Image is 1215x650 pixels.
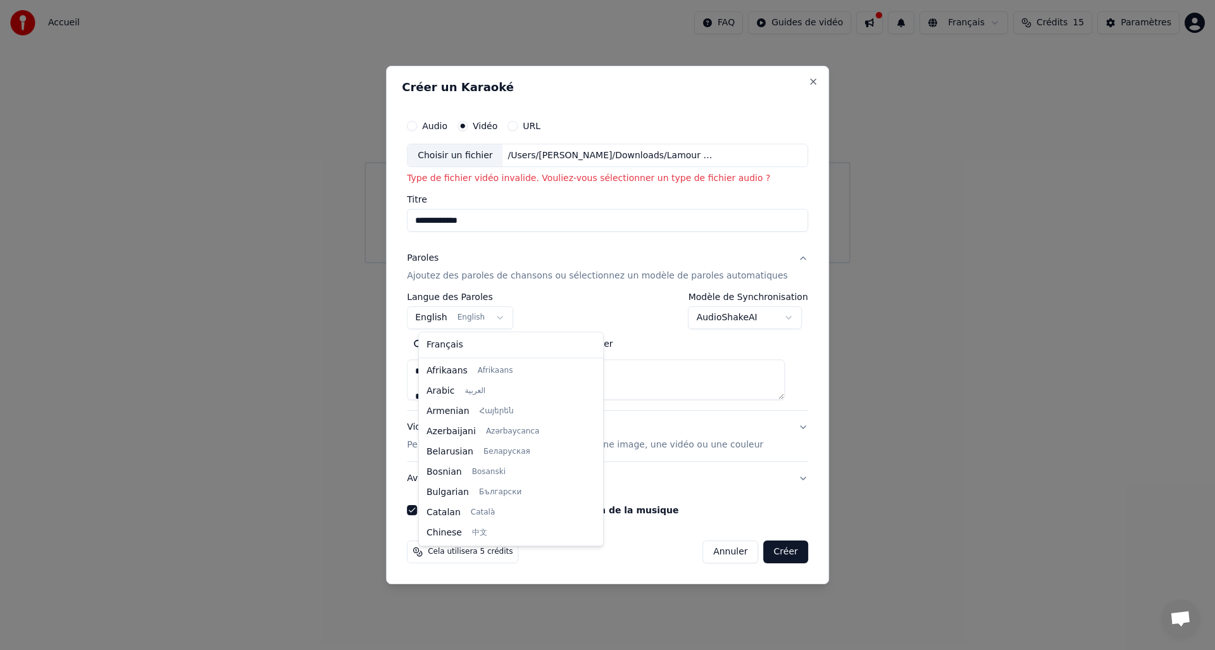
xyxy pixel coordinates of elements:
[472,467,506,477] span: Bosanski
[480,406,514,416] span: Հայերեն
[486,427,539,437] span: Azərbaycanca
[427,506,461,519] span: Catalan
[427,527,462,539] span: Chinese
[472,528,487,538] span: 中文
[478,366,513,376] span: Afrikaans
[464,386,485,396] span: العربية
[427,385,454,397] span: Arabic
[479,487,521,497] span: Български
[483,447,530,457] span: Беларуская
[427,405,470,418] span: Armenian
[427,446,473,458] span: Belarusian
[427,339,463,351] span: Français
[471,508,495,518] span: Català
[427,365,468,377] span: Afrikaans
[427,486,469,499] span: Bulgarian
[427,466,462,478] span: Bosnian
[427,425,476,438] span: Azerbaijani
